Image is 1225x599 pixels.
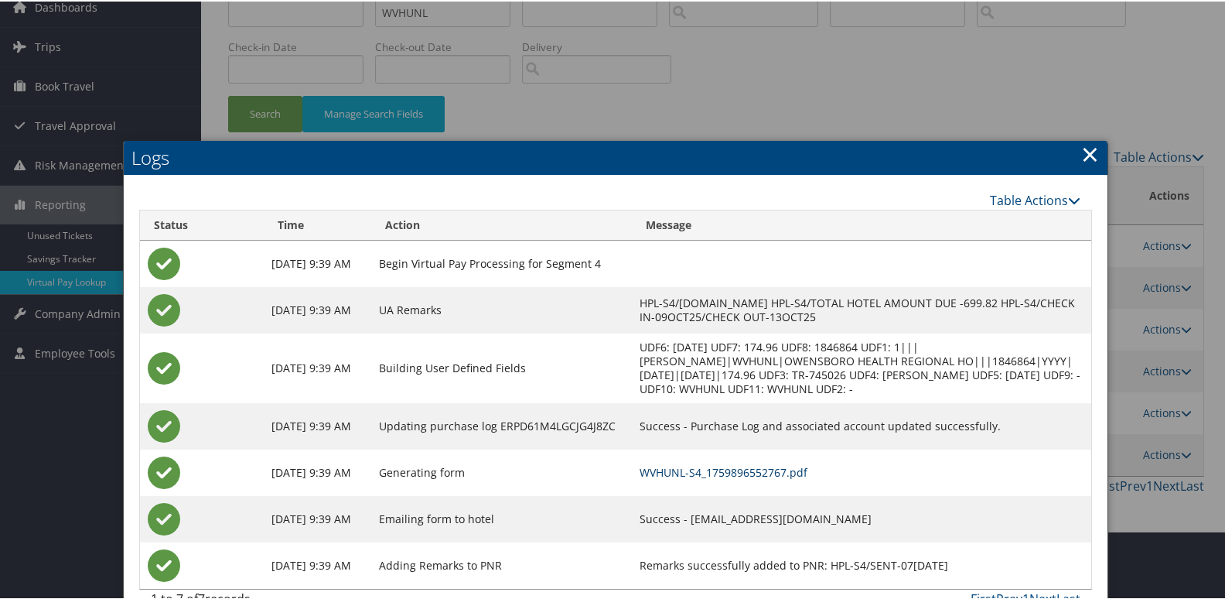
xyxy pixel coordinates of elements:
td: [DATE] 9:39 AM [264,239,372,286]
td: [DATE] 9:39 AM [264,495,372,541]
td: Remarks successfully added to PNR: HPL-S4/SENT-07[DATE] [632,541,1091,587]
td: UDF6: [DATE] UDF7: 174.96 UDF8: 1846864 UDF1: 1|||[PERSON_NAME]|WVHUNL|OWENSBORO HEALTH REGIONAL ... [632,332,1091,402]
td: Success - [EMAIL_ADDRESS][DOMAIN_NAME] [632,495,1091,541]
th: Status: activate to sort column ascending [140,209,263,239]
th: Time: activate to sort column ascending [264,209,372,239]
td: [DATE] 9:39 AM [264,286,372,332]
td: [DATE] 9:39 AM [264,448,372,495]
td: [DATE] 9:39 AM [264,402,372,448]
td: Building User Defined Fields [371,332,632,402]
a: Table Actions [990,190,1080,207]
td: UA Remarks [371,286,632,332]
td: [DATE] 9:39 AM [264,541,372,587]
td: Success - Purchase Log and associated account updated successfully. [632,402,1091,448]
th: Message: activate to sort column ascending [632,209,1091,239]
td: HPL-S4/[DOMAIN_NAME] HPL-S4/TOTAL HOTEL AMOUNT DUE -699.82 HPL-S4/CHECK IN-09OCT25/CHECK OUT-13OCT25 [632,286,1091,332]
td: [DATE] 9:39 AM [264,332,372,402]
th: Action: activate to sort column ascending [371,209,632,239]
a: Close [1081,137,1099,168]
a: WVHUNL-S4_1759896552767.pdf [640,464,807,478]
td: Begin Virtual Pay Processing for Segment 4 [371,239,632,286]
td: Updating purchase log ERPD61M4LGCJG4J8ZC [371,402,632,448]
td: Emailing form to hotel [371,495,632,541]
td: Adding Remarks to PNR [371,541,632,587]
h2: Logs [124,139,1107,173]
td: Generating form [371,448,632,495]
